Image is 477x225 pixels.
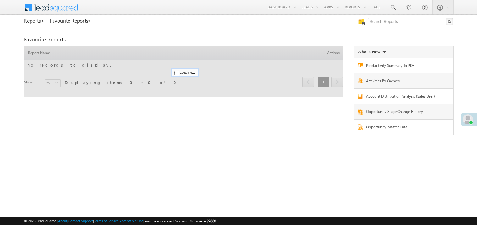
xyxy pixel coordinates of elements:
[358,19,365,25] img: Manage all your saved reports!
[366,63,440,70] a: Productivity Summary To PDF
[94,219,119,223] a: Terms of Service
[358,78,363,83] img: Report
[358,94,363,99] img: Report
[172,69,198,76] div: Loading...
[41,17,45,24] span: >
[119,219,143,223] a: Acceptable Use
[207,219,216,223] span: 39660
[358,109,363,115] img: Report
[24,18,45,24] a: Reports>
[366,109,440,116] a: Opportunity Stage Change History
[68,219,93,223] a: Contact Support
[24,37,453,42] div: Favourite Reports
[366,78,440,85] a: Activities By Owners
[50,18,91,24] a: Favourite Reports
[382,51,386,53] img: What's new
[368,18,453,25] input: Search Reports
[144,219,216,223] span: Your Leadsquared Account Number is
[24,218,216,224] span: © 2025 LeadSquared | | | | |
[358,63,363,67] img: Report
[366,124,440,131] a: Opportunity Master Data
[58,219,67,223] a: About
[358,124,363,130] img: Report
[358,49,386,55] div: What's New
[366,94,440,101] a: Account Distribution Analysis (Sales User)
